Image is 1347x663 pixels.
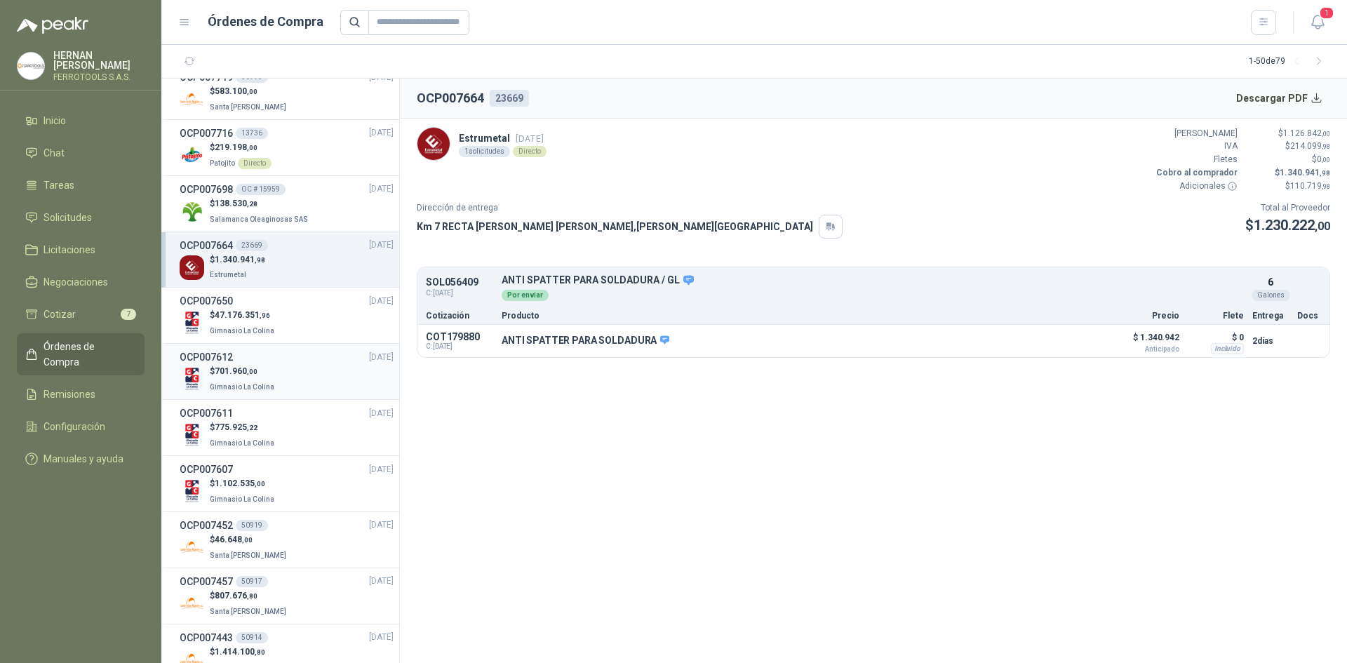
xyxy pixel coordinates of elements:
span: 110.719 [1290,181,1330,191]
div: 50914 [236,632,268,643]
img: Company Logo [180,535,204,560]
a: OCP007611[DATE] Company Logo$775.925,22Gimnasio La Colina [180,406,394,450]
span: ,96 [260,312,270,319]
p: Fletes [1153,153,1238,166]
img: Company Logo [180,87,204,112]
span: Anticipado [1109,346,1179,353]
p: $ 0 [1188,329,1244,346]
h3: OCP007716 [180,126,233,141]
h3: OCP007612 [180,349,233,365]
p: $ [210,645,289,659]
h3: OCP007607 [180,462,233,477]
span: ,80 [247,592,257,600]
p: Estrumetal [459,130,547,146]
span: 1 [1319,6,1334,20]
span: ,98 [1322,182,1330,190]
span: [DATE] [369,126,394,140]
a: OCP007612[DATE] Company Logo$701.960,00Gimnasio La Colina [180,349,394,394]
span: ,00 [247,144,257,152]
span: C: [DATE] [426,288,493,299]
span: [DATE] [516,133,544,144]
span: Solicitudes [43,210,92,225]
span: ,00 [1322,156,1330,163]
span: Santa [PERSON_NAME] [210,608,286,615]
div: Directo [513,146,547,157]
h2: OCP007664 [417,88,484,108]
span: 701.960 [215,366,257,376]
span: Remisiones [43,387,95,402]
h3: OCP007664 [180,238,233,253]
h3: OCP007443 [180,630,233,645]
p: $ [210,365,277,378]
a: Manuales y ayuda [17,446,145,472]
h3: OCP007650 [180,293,233,309]
p: [PERSON_NAME] [1153,127,1238,140]
p: Flete [1188,312,1244,320]
p: Precio [1109,312,1179,320]
span: ,00 [255,480,265,488]
p: $ [210,253,265,267]
a: Órdenes de Compra [17,333,145,375]
a: Tareas [17,172,145,199]
p: HERNAN [PERSON_NAME] [53,51,145,70]
p: 2 días [1252,333,1289,349]
span: 0 [1317,154,1330,164]
p: $ [1246,153,1330,166]
p: $ [1246,140,1330,153]
span: Santa [PERSON_NAME] [210,551,286,559]
span: ,98 [255,256,265,264]
span: Gimnasio La Colina [210,495,274,503]
p: FERROTOOLS S.A.S. [53,73,145,81]
span: ,98 [1322,142,1330,150]
span: Estrumetal [210,271,246,279]
p: ANTI SPATTER PARA SOLDADURA / GL [502,274,1244,287]
a: OCP007698OC # 15959[DATE] Company Logo$138.530,28Salamanca Oleaginosas SAS [180,182,394,226]
span: ,00 [1322,130,1330,138]
span: Gimnasio La Colina [210,439,274,447]
p: Docs [1297,312,1321,320]
p: 6 [1268,274,1273,290]
div: Directo [238,158,272,169]
a: OCP00745750917[DATE] Company Logo$807.676,80Santa [PERSON_NAME] [180,574,394,618]
span: [DATE] [369,407,394,420]
p: $ [210,477,277,490]
span: ,28 [247,200,257,208]
p: COT179880 [426,331,493,342]
span: [DATE] [369,631,394,644]
span: ,00 [1315,220,1330,233]
button: Descargar PDF [1228,84,1331,112]
span: ,22 [247,424,257,431]
img: Company Logo [180,423,204,448]
span: C: [DATE] [426,342,493,351]
p: $ [210,141,272,154]
span: 1.126.842 [1283,128,1330,138]
p: Dirección de entrega [417,201,843,215]
span: 583.100 [215,86,257,96]
img: Company Logo [18,53,44,79]
a: Configuración [17,413,145,440]
span: 807.676 [215,591,257,601]
span: 47.176.351 [215,310,270,320]
span: Negociaciones [43,274,108,290]
p: $ [210,589,289,603]
span: Cotizar [43,307,76,322]
span: Inicio [43,113,66,128]
p: $ [210,85,289,98]
p: $ [1246,180,1330,193]
a: Inicio [17,107,145,134]
p: Total al Proveedor [1245,201,1330,215]
p: Cotización [426,312,493,320]
a: OCP00771613736[DATE] Company Logo$219.198,00PatojitoDirecto [180,126,394,170]
span: 7 [121,309,136,320]
span: 1.414.100 [215,647,265,657]
div: 13736 [236,128,268,139]
div: 1 solicitudes [459,146,510,157]
span: ,00 [242,536,253,544]
p: Producto [502,312,1101,320]
a: OCP007650[DATE] Company Logo$47.176.351,96Gimnasio La Colina [180,293,394,337]
img: Company Logo [180,199,204,224]
span: Chat [43,145,65,161]
a: OCP00771950998[DATE] Company Logo$583.100,00Santa [PERSON_NAME] [180,69,394,114]
p: Adicionales [1153,180,1238,193]
p: SOL056409 [426,277,493,288]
